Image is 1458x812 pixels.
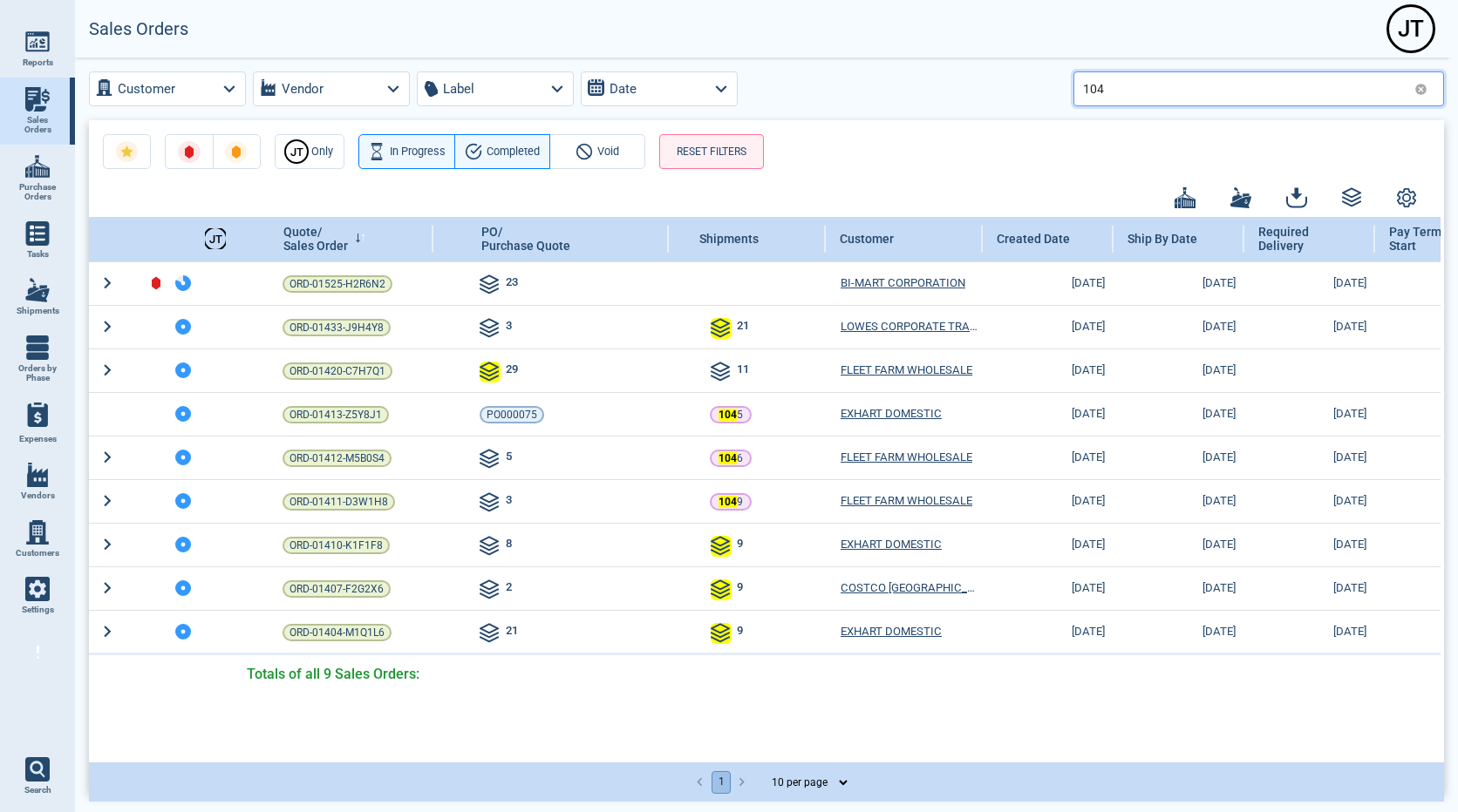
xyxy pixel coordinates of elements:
button: In Progress [358,134,455,169]
button: Completed [454,134,550,169]
p: 6 [719,450,743,467]
h2: Sales Orders [89,19,188,39]
span: 21 [506,623,518,644]
a: ORD-01404-M1Q1L6 [283,624,392,641]
span: ORD-01420-C7H7Q1 [290,362,385,380]
td: [DATE] [983,479,1114,523]
p: 9 [719,493,743,511]
input: Search for PO or Sales Order or shipment number, etc. [1083,76,1407,101]
mark: 104 [719,409,737,421]
a: PO000075 [480,406,544,423]
td: [DATE] [1114,305,1244,348]
a: ORD-01433-J9H4Y8 [283,319,391,336]
button: JTOnly [275,134,344,169]
a: LOWES CORPORATE TRADE PAYABLES [841,319,978,335]
span: PO000075 [487,406,537,423]
span: ORD-01525-H2R6N2 [290,275,385,293]
span: 9 [737,623,743,644]
div: J T [1389,7,1433,51]
span: 8 [506,536,512,557]
td: [DATE] [1244,566,1375,610]
td: [DATE] [983,261,1114,305]
span: Completed [487,142,540,161]
td: [DATE] [1244,261,1375,305]
span: ORD-01412-M5B0S4 [290,450,385,467]
button: Customer [89,71,246,106]
label: Date [610,78,637,100]
div: J T [286,141,307,162]
span: Settings [22,605,54,615]
span: Void [597,142,619,161]
span: 3 [506,492,512,513]
span: Ship By Date [1128,232,1197,246]
td: [DATE] [1114,566,1244,610]
label: Vendor [282,78,324,100]
span: 29 [506,362,518,382]
nav: pagination navigation [690,771,753,794]
button: Label [417,71,574,106]
a: EXHART DOMESTIC [841,406,942,423]
img: menu_icon [25,335,50,360]
a: ORD-01412-M5B0S4 [283,450,392,467]
a: ORD-01525-H2R6N2 [283,275,392,293]
img: menu_icon [25,221,50,246]
a: EXHART DOMESTIC [841,624,942,640]
span: Required Delivery [1258,225,1343,254]
span: FLEET FARM WHOLESALE [841,450,972,466]
td: [DATE] [983,523,1114,566]
td: [DATE] [1244,479,1375,523]
span: ORD-01410-K1F1F8 [290,537,383,554]
span: Orders by Phase [14,363,61,383]
a: ORD-01410-K1F1F8 [283,537,390,554]
span: 9 [737,536,743,557]
span: Customer [840,232,894,246]
td: [DATE] [1114,523,1244,566]
a: BI-MART CORPORATION [841,275,965,292]
td: [DATE] [1114,436,1244,479]
span: Created Date [997,232,1070,246]
span: Search [24,785,51,795]
span: Quote/ Sales Order [283,225,348,253]
label: Customer [118,78,175,100]
td: [DATE] [1114,261,1244,305]
span: Reports [23,58,53,68]
span: Shipments [699,232,759,246]
button: page 1 [712,771,731,794]
span: 2 [506,579,512,600]
td: [DATE] [1244,436,1375,479]
button: Void [549,134,645,169]
td: [DATE] [983,566,1114,610]
span: Shipments [17,306,59,316]
a: COSTCO [GEOGRAPHIC_DATA] [841,580,978,597]
a: ORD-01407-F2G2X6 [283,580,391,598]
span: Totals of all 9 Sales Orders: [247,665,419,685]
span: Only [311,142,333,161]
td: [DATE] [1244,392,1375,436]
img: menu_icon [25,154,50,179]
span: ORD-01413-Z5Y8J1 [290,406,382,423]
span: 21 [737,318,749,339]
span: 9 [737,579,743,600]
span: In Progress [390,142,446,161]
a: FLEET FARM WHOLESALE [841,493,972,510]
a: EXHART DOMESTIC [841,537,942,553]
img: menu_icon [25,463,50,487]
button: Vendor [253,71,410,106]
a: ORD-01413-Z5Y8J1 [283,406,389,423]
span: Customers [16,548,59,558]
td: [DATE] [1244,305,1375,348]
a: 1045 [710,406,752,423]
a: ORD-01411-D3W1H8 [283,493,395,511]
div: J T [205,228,226,249]
span: Purchase Orders [14,182,61,202]
td: [DATE] [1244,610,1375,654]
span: Expenses [19,434,57,444]
span: 5 [506,449,512,470]
a: FLEET FARM WHOLESALE [841,362,972,379]
span: PO/ Purchase Quote [481,225,570,253]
